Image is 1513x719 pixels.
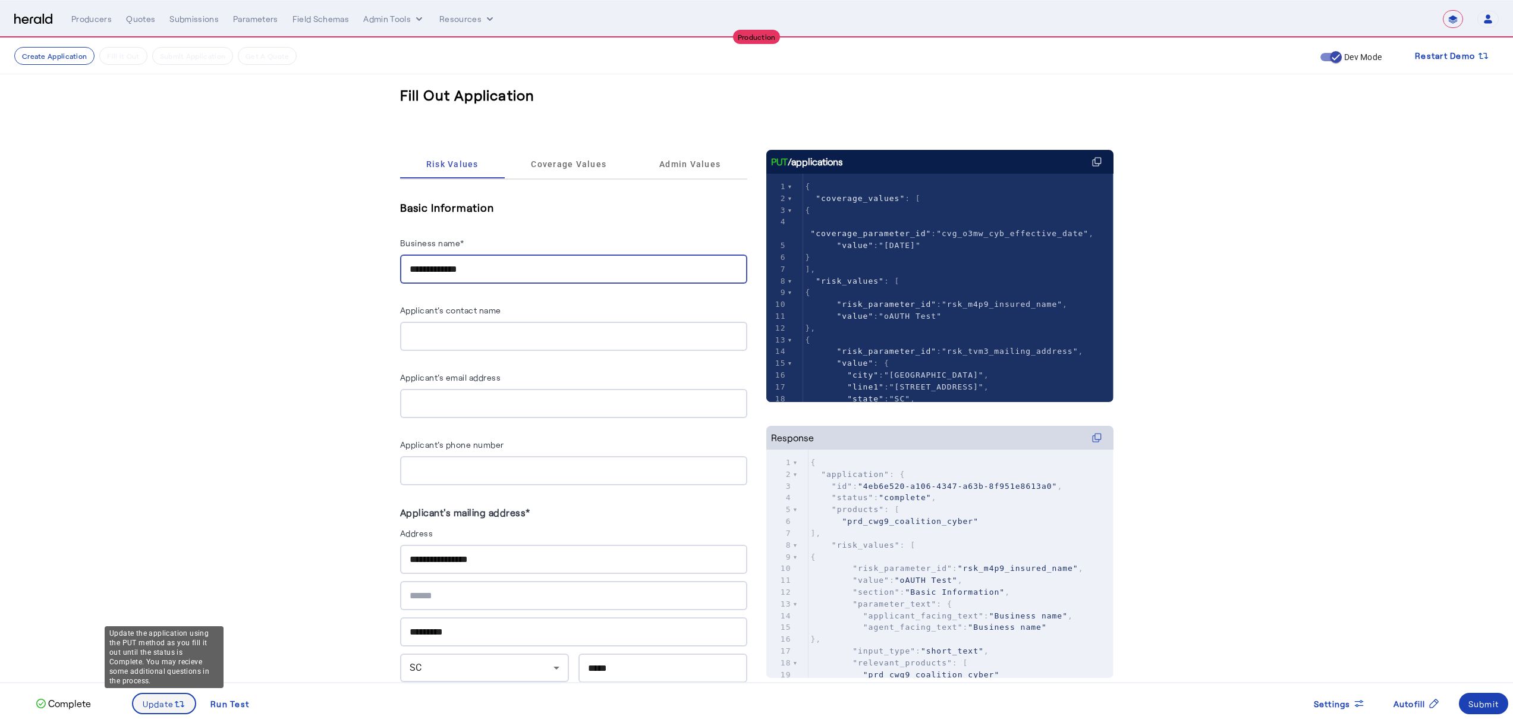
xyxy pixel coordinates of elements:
label: Address [400,528,433,538]
span: Autofill [1394,698,1426,710]
div: 6 [766,252,788,263]
span: : , [811,493,937,502]
span: "section" [853,588,899,596]
span: "Business name" [968,623,1046,632]
span: "agent_facing_text" [863,623,963,632]
div: 15 [766,621,793,633]
span: : , [811,611,1073,620]
span: : , [806,217,1094,238]
div: Run Test [210,698,249,710]
span: "cvg_o3mw_cyb_effective_date" [936,229,1089,238]
span: "Business name" [989,611,1068,620]
span: "oAUTH Test" [895,576,958,585]
span: : { [811,599,952,608]
span: }, [806,324,816,332]
div: Field Schemas [292,13,350,25]
div: Submissions [169,13,219,25]
div: 8 [766,539,793,551]
label: Applicant's phone number [400,439,504,450]
div: 2 [766,193,788,205]
span: Risk Values [426,160,479,168]
span: : , [811,576,963,585]
span: { [806,182,811,191]
span: Update [143,698,174,710]
label: Applicant's mailing address* [400,507,530,518]
span: { [806,288,811,297]
span: "value" [836,312,873,321]
div: 5 [766,504,793,516]
span: "oAUTH Test" [879,312,942,321]
div: 18 [766,657,793,669]
div: 7 [766,263,788,275]
div: 3 [766,481,793,492]
span: "id" [832,482,853,491]
span: : , [811,588,1011,596]
div: 18 [766,393,788,405]
span: { [806,206,811,215]
span: "complete" [879,493,931,502]
label: Dev Mode [1342,51,1382,63]
div: 6 [766,516,793,528]
div: 12 [766,322,788,334]
span: "risk_values" [816,277,884,285]
span: "status" [832,493,874,502]
span: "parameter_text" [853,599,936,608]
div: 8 [766,275,788,287]
span: : , [806,300,1068,309]
span: : , [806,382,989,391]
span: "input_type" [853,646,916,655]
span: "risk_parameter_id" [853,564,952,573]
p: Complete [46,696,91,711]
span: "value" [836,241,873,250]
span: "coverage_parameter_id" [810,229,931,238]
h3: Fill Out Application [400,86,535,105]
span: : , [806,394,916,403]
span: "prd_cwg9_coalition_cyber" [842,517,979,526]
div: Parameters [233,13,278,25]
span: "[GEOGRAPHIC_DATA]" [884,371,984,379]
div: Update the application using the PUT method as you fill it out until the status is Complete. You ... [105,626,224,688]
button: Submit [1459,693,1509,714]
span: Settings [1314,698,1351,710]
span: : [806,241,921,250]
span: { [806,335,811,344]
span: : , [811,482,1063,491]
div: 14 [766,346,788,357]
span: : [811,623,1047,632]
span: "4eb6e520-a106-4347-a63b-8f951e8613a0" [858,482,1057,491]
span: "rsk_m4p9_insured_name" [942,300,1062,309]
span: "short_text" [921,646,984,655]
span: : [ [811,505,900,514]
span: "SC" [889,394,910,403]
div: 15 [766,357,788,369]
span: "Basic Information" [905,588,1005,596]
span: { [811,552,816,561]
button: Autofill [1384,693,1449,714]
div: 1 [766,181,788,193]
div: 9 [766,287,788,299]
span: } [806,253,811,262]
div: 3 [766,205,788,216]
div: 4 [766,216,788,228]
div: 16 [766,633,793,645]
div: 5 [766,240,788,252]
div: Response [771,431,814,445]
div: 2 [766,469,793,481]
span: "state" [847,394,884,403]
span: : , [811,564,1084,573]
div: Production [733,30,781,44]
span: "[STREET_ADDRESS]" [889,382,984,391]
button: Submit Application [152,47,233,65]
span: : [806,312,942,321]
span: : { [806,359,889,368]
span: : [ [811,658,968,667]
span: : [ [811,541,916,550]
div: 17 [766,381,788,393]
button: Settings [1304,693,1374,714]
span: "prd_cwg9_coalition_cyber" [863,670,1000,679]
div: 19 [766,669,793,681]
span: "value" [853,576,889,585]
span: "application" [821,470,889,479]
div: 9 [766,551,793,563]
span: SC [410,662,422,673]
